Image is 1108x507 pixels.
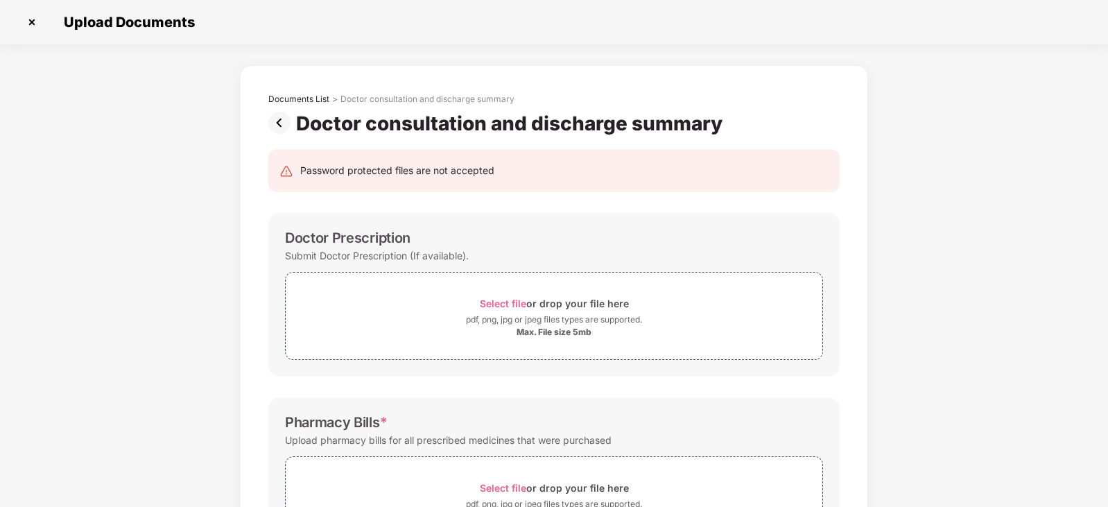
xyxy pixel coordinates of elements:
[21,11,43,33] img: svg+xml;base64,PHN2ZyBpZD0iQ3Jvc3MtMzJ4MzIiIHhtbG5zPSJodHRwOi8vd3d3LnczLm9yZy8yMDAwL3N2ZyIgd2lkdG...
[517,327,591,338] div: Max. File size 5mb
[480,298,526,309] span: Select file
[279,164,293,178] img: svg+xml;base64,PHN2ZyB4bWxucz0iaHR0cDovL3d3dy53My5vcmcvMjAwMC9zdmciIHdpZHRoPSIyNCIgaGVpZ2h0PSIyNC...
[480,294,629,313] div: or drop your file here
[285,414,387,431] div: Pharmacy Bills
[285,230,410,246] div: Doctor Prescription
[480,482,526,494] span: Select file
[340,94,514,105] div: Doctor consultation and discharge summary
[50,14,202,31] span: Upload Documents
[285,246,469,265] div: Submit Doctor Prescription (If available).
[480,479,629,497] div: or drop your file here
[268,94,329,105] div: Documents List
[285,431,612,449] div: Upload pharmacy bills for all prescribed medicines that were purchased
[286,283,822,349] span: Select fileor drop your file herepdf, png, jpg or jpeg files types are supported.Max. File size 5mb
[332,94,338,105] div: >
[300,163,494,178] div: Password protected files are not accepted
[268,112,296,134] img: svg+xml;base64,PHN2ZyBpZD0iUHJldi0zMngzMiIgeG1sbnM9Imh0dHA6Ly93d3cudzMub3JnLzIwMDAvc3ZnIiB3aWR0aD...
[296,112,728,135] div: Doctor consultation and discharge summary
[466,313,642,327] div: pdf, png, jpg or jpeg files types are supported.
